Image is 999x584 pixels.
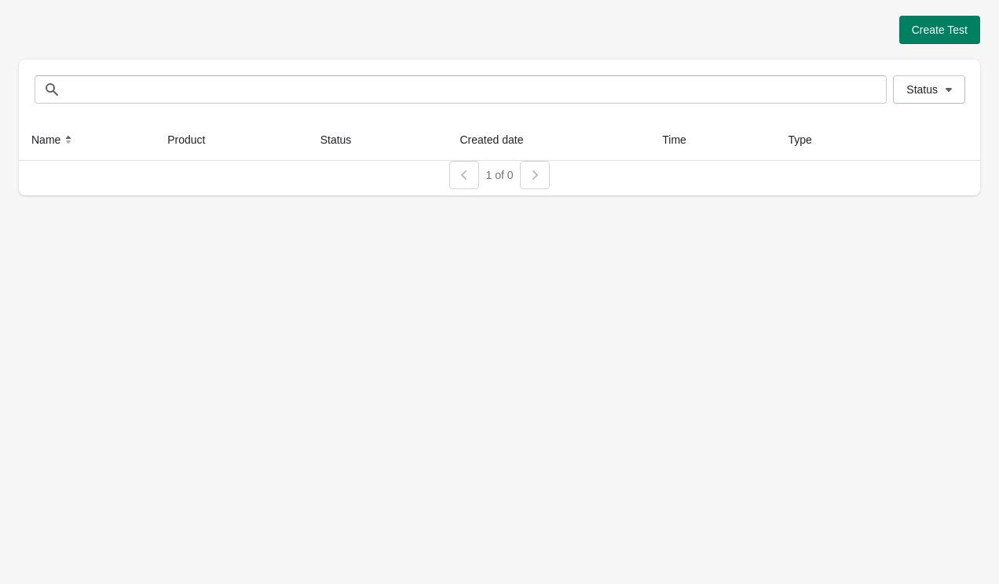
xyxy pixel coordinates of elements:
button: Name [25,126,82,154]
button: Status [314,126,374,154]
span: 1 of 0 [485,169,513,181]
span: Status [906,83,938,96]
button: Type [781,126,833,154]
button: Time [656,126,708,154]
button: Created date [453,126,545,154]
span: Create Test [912,24,968,36]
button: Create Test [899,16,980,44]
button: Status [893,75,965,104]
button: Product [161,126,227,154]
